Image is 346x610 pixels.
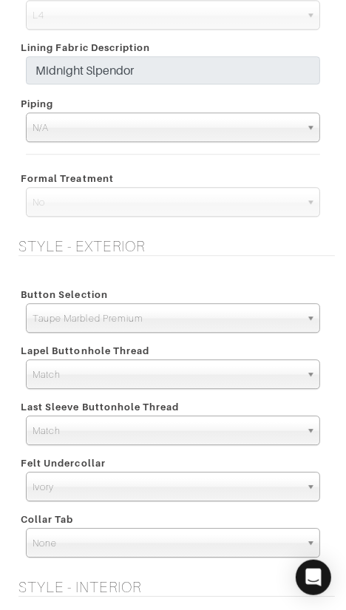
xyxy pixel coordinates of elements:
[21,453,106,474] span: Felt Undercollar
[33,113,300,143] span: N/A
[21,509,74,530] span: Collar Tab
[33,1,300,30] span: L4
[33,529,300,558] span: None
[21,284,108,305] span: Button Selection
[18,578,335,596] h5: Style - Interior
[33,416,300,446] span: Match
[33,472,300,502] span: Ivory
[21,93,53,115] span: Piping
[33,304,300,333] span: Taupe Marbled Premium
[296,560,331,595] div: Open Intercom Messenger
[21,340,149,362] span: Lapel Buttonhole Thread
[33,188,300,217] span: No
[33,360,300,390] span: Match
[21,37,150,58] span: Lining Fabric Description
[18,237,335,255] h5: Style - Exterior
[21,396,179,418] span: Last Sleeve Buttonhole Thread
[21,168,114,189] span: Formal Treatment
